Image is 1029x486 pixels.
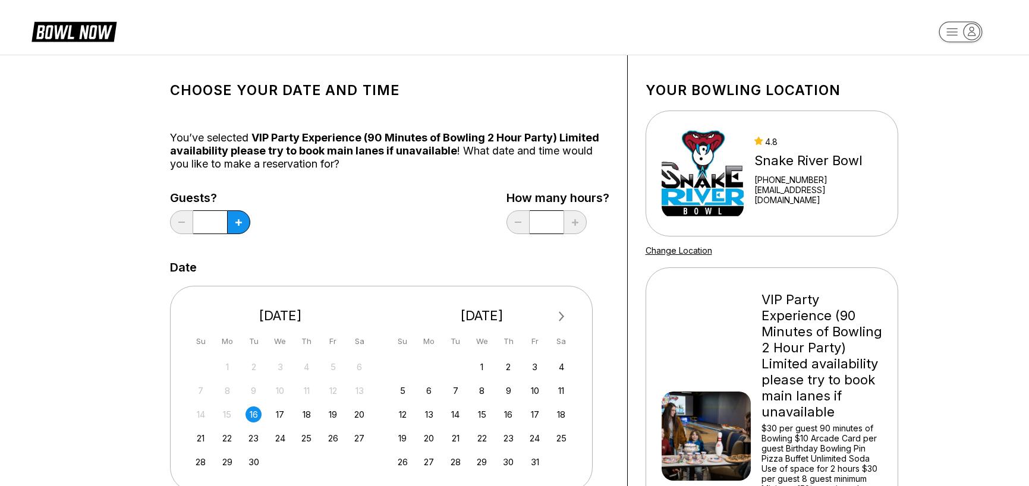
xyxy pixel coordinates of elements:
div: Choose Friday, September 19th, 2025 [325,406,341,422]
div: Choose Wednesday, October 1st, 2025 [474,359,490,375]
label: Guests? [170,191,250,204]
div: Snake River Bowl [754,153,882,169]
div: Su [193,333,209,349]
div: We [272,333,288,349]
label: How many hours? [506,191,609,204]
div: Not available Friday, September 5th, 2025 [325,359,341,375]
div: Choose Wednesday, October 22nd, 2025 [474,430,490,446]
div: Choose Sunday, October 12th, 2025 [395,406,411,422]
div: Not available Sunday, September 7th, 2025 [193,383,209,399]
div: Choose Saturday, September 27th, 2025 [351,430,367,446]
div: Not available Wednesday, September 3rd, 2025 [272,359,288,375]
div: Choose Thursday, October 2nd, 2025 [501,359,517,375]
div: Tu [448,333,464,349]
img: Snake River Bowl [662,129,744,218]
a: [EMAIL_ADDRESS][DOMAIN_NAME] [754,185,882,205]
div: Choose Sunday, September 28th, 2025 [193,454,209,470]
div: Not available Wednesday, September 10th, 2025 [272,383,288,399]
div: [DATE] [390,308,574,324]
a: Change Location [646,245,712,255]
div: Choose Tuesday, October 28th, 2025 [448,454,464,470]
div: Not available Thursday, September 4th, 2025 [298,359,314,375]
div: Mo [219,333,235,349]
div: Not available Tuesday, September 9th, 2025 [246,383,262,399]
div: Fr [527,333,543,349]
div: Choose Tuesday, October 21st, 2025 [448,430,464,446]
div: VIP Party Experience (90 Minutes of Bowling 2 Hour Party) Limited availability please try to book... [761,292,882,420]
button: Next Month [552,307,571,326]
h1: Your bowling location [646,82,898,99]
div: Choose Saturday, October 18th, 2025 [553,406,569,422]
div: Choose Sunday, October 19th, 2025 [395,430,411,446]
div: Choose Monday, September 22nd, 2025 [219,430,235,446]
div: Choose Tuesday, September 23rd, 2025 [246,430,262,446]
div: Choose Wednesday, October 8th, 2025 [474,383,490,399]
div: 4.8 [754,137,882,147]
div: Choose Tuesday, October 7th, 2025 [448,383,464,399]
div: Fr [325,333,341,349]
div: Choose Sunday, September 21st, 2025 [193,430,209,446]
div: Choose Thursday, October 9th, 2025 [501,383,517,399]
div: Not available Monday, September 8th, 2025 [219,383,235,399]
div: Not available Monday, September 15th, 2025 [219,406,235,422]
h1: Choose your Date and time [170,82,609,99]
div: Choose Friday, October 3rd, 2025 [527,359,543,375]
div: Choose Saturday, September 20th, 2025 [351,406,367,422]
div: Choose Saturday, October 4th, 2025 [553,359,569,375]
span: VIP Party Experience (90 Minutes of Bowling 2 Hour Party) Limited availability please try to book... [170,131,599,157]
div: Choose Monday, October 20th, 2025 [421,430,437,446]
div: Mo [421,333,437,349]
div: Choose Friday, October 31st, 2025 [527,454,543,470]
div: Tu [246,333,262,349]
div: Choose Tuesday, October 14th, 2025 [448,406,464,422]
div: Choose Wednesday, October 15th, 2025 [474,406,490,422]
div: [PHONE_NUMBER] [754,175,882,185]
div: [DATE] [188,308,373,324]
div: Su [395,333,411,349]
div: Not available Saturday, September 13th, 2025 [351,383,367,399]
div: Not available Friday, September 12th, 2025 [325,383,341,399]
div: Choose Thursday, October 16th, 2025 [501,406,517,422]
div: You’ve selected ! What date and time would you like to make a reservation for? [170,131,609,171]
div: Choose Tuesday, September 16th, 2025 [246,406,262,422]
div: month 2025-10 [393,358,571,470]
div: Choose Wednesday, September 24th, 2025 [272,430,288,446]
div: Not available Monday, September 1st, 2025 [219,359,235,375]
div: month 2025-09 [191,358,370,470]
div: Sa [553,333,569,349]
label: Date [170,261,197,274]
div: Choose Friday, October 17th, 2025 [527,406,543,422]
div: Choose Sunday, October 26th, 2025 [395,454,411,470]
div: Not available Tuesday, September 2nd, 2025 [246,359,262,375]
div: Choose Friday, September 26th, 2025 [325,430,341,446]
div: We [474,333,490,349]
div: Choose Friday, October 24th, 2025 [527,430,543,446]
div: Choose Monday, October 27th, 2025 [421,454,437,470]
div: Choose Sunday, October 5th, 2025 [395,383,411,399]
div: Not available Saturday, September 6th, 2025 [351,359,367,375]
div: Choose Monday, October 13th, 2025 [421,406,437,422]
div: Not available Thursday, September 11th, 2025 [298,383,314,399]
div: Choose Thursday, October 30th, 2025 [501,454,517,470]
img: VIP Party Experience (90 Minutes of Bowling 2 Hour Party) Limited availability please try to book... [662,392,751,481]
div: Choose Monday, October 6th, 2025 [421,383,437,399]
div: Sa [351,333,367,349]
div: Choose Friday, October 10th, 2025 [527,383,543,399]
div: Choose Monday, September 29th, 2025 [219,454,235,470]
div: Choose Wednesday, September 17th, 2025 [272,406,288,422]
div: Choose Saturday, October 11th, 2025 [553,383,569,399]
div: Choose Thursday, September 25th, 2025 [298,430,314,446]
div: Choose Thursday, September 18th, 2025 [298,406,314,422]
div: Choose Thursday, October 23rd, 2025 [501,430,517,446]
div: Not available Sunday, September 14th, 2025 [193,406,209,422]
div: Th [501,333,517,349]
div: Choose Wednesday, October 29th, 2025 [474,454,490,470]
div: Th [298,333,314,349]
div: Choose Saturday, October 25th, 2025 [553,430,569,446]
div: Choose Tuesday, September 30th, 2025 [246,454,262,470]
